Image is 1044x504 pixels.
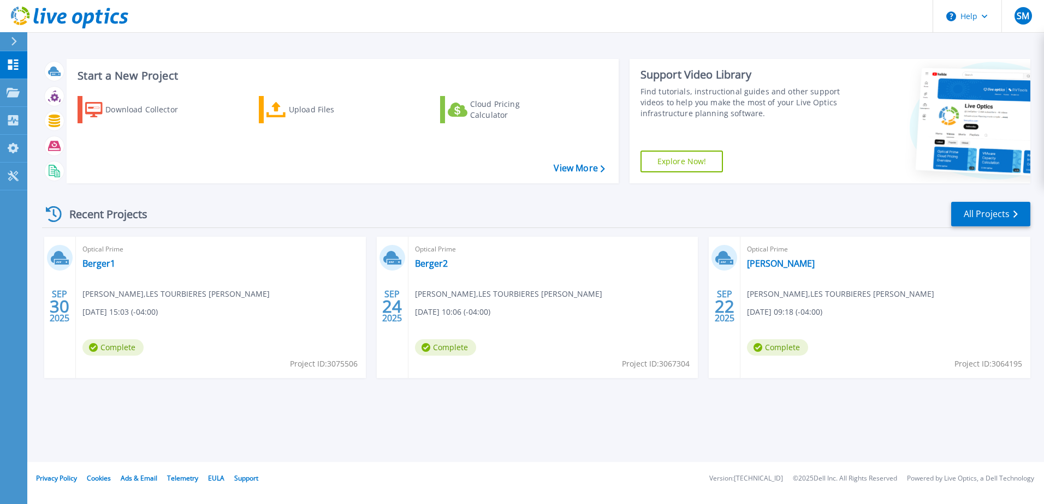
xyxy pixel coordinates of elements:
[622,358,690,370] span: Project ID: 3067304
[907,475,1034,482] li: Powered by Live Optics, a Dell Technology
[415,306,490,318] span: [DATE] 10:06 (-04:00)
[82,306,158,318] span: [DATE] 15:03 (-04:00)
[440,96,562,123] a: Cloud Pricing Calculator
[36,473,77,483] a: Privacy Policy
[82,243,359,255] span: Optical Prime
[554,163,604,173] a: View More
[289,99,376,121] div: Upload Files
[747,288,934,300] span: [PERSON_NAME] , LES TOURBIERES [PERSON_NAME]
[747,258,815,269] a: [PERSON_NAME]
[121,473,157,483] a: Ads & Email
[78,96,199,123] a: Download Collector
[954,358,1022,370] span: Project ID: 3064195
[715,302,734,311] span: 22
[78,70,604,82] h3: Start a New Project
[709,475,783,482] li: Version: [TECHNICAL_ID]
[640,86,845,119] div: Find tutorials, instructional guides and other support videos to help you make the most of your L...
[1017,11,1029,20] span: SM
[82,339,144,356] span: Complete
[82,258,115,269] a: Berger1
[50,302,69,311] span: 30
[747,243,1024,255] span: Optical Prime
[234,473,258,483] a: Support
[747,339,808,356] span: Complete
[415,339,476,356] span: Complete
[82,288,270,300] span: [PERSON_NAME] , LES TOURBIERES [PERSON_NAME]
[87,473,111,483] a: Cookies
[793,475,897,482] li: © 2025 Dell Inc. All Rights Reserved
[415,288,602,300] span: [PERSON_NAME] , LES TOURBIERES [PERSON_NAME]
[49,286,70,326] div: SEP 2025
[714,286,735,326] div: SEP 2025
[105,99,193,121] div: Download Collector
[415,243,692,255] span: Optical Prime
[208,473,224,483] a: EULA
[42,201,162,227] div: Recent Projects
[167,473,198,483] a: Telemetry
[259,96,381,123] a: Upload Files
[382,302,402,311] span: 24
[640,68,845,82] div: Support Video Library
[951,202,1030,226] a: All Projects
[290,358,358,370] span: Project ID: 3075506
[747,306,822,318] span: [DATE] 09:18 (-04:00)
[382,286,402,326] div: SEP 2025
[640,151,723,172] a: Explore Now!
[470,99,557,121] div: Cloud Pricing Calculator
[415,258,448,269] a: Berger2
